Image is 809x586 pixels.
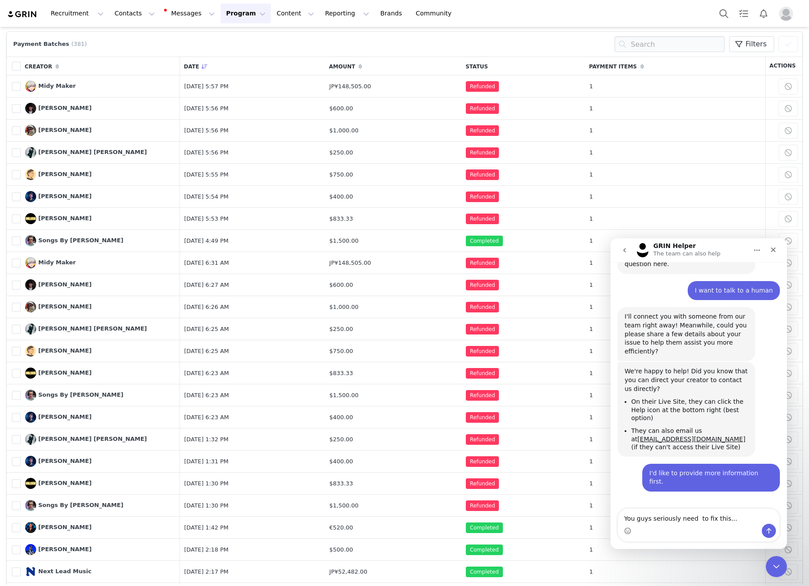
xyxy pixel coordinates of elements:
span: Completed [466,236,502,246]
td: 1 [585,451,765,473]
th: Amount [325,56,462,75]
td: 1 [585,120,765,142]
a: [PERSON_NAME] [25,412,92,423]
span: [PERSON_NAME] [PERSON_NAME] [38,325,147,332]
td: 1 [585,142,765,164]
span: [PERSON_NAME] [38,215,92,222]
td: 1 [585,208,765,230]
a: Songs By [PERSON_NAME] [25,500,124,511]
td: [DATE] 5:53 PM [180,208,325,230]
span: Refunded [466,147,499,158]
span: Completed [466,522,502,533]
img: Axel Mauricio Arce León [25,147,36,158]
td: 1 [585,384,765,406]
span: [PERSON_NAME] [PERSON_NAME] [38,149,147,155]
span: [PERSON_NAME] [PERSON_NAME] [38,436,147,442]
span: [PERSON_NAME] [38,193,92,199]
span: [PERSON_NAME] [38,413,92,420]
span: Refunded [466,478,499,489]
img: Brett [25,412,36,423]
span: Refunded [466,258,499,268]
span: Refunded [466,302,499,312]
span: Refunded [466,125,499,136]
span: €520.00 [330,524,353,531]
img: Rafael Vaca Elizalde [25,169,36,180]
img: Brett [25,191,36,202]
span: $400.00 [330,193,353,200]
td: 1 [585,318,765,340]
td: [DATE] 6:27 AM [180,274,325,296]
span: $600.00 [330,105,353,112]
iframe: Intercom live chat [766,556,787,577]
button: Program [221,4,271,23]
a: Midy Maker [25,81,76,92]
span: $750.00 [330,348,353,354]
a: Songs By [PERSON_NAME] [25,235,124,246]
span: [PERSON_NAME] [38,171,92,177]
td: [DATE] 4:49 PM [180,230,325,252]
img: placeholder-profile.jpg [779,7,793,21]
img: Felipe Saavedra [25,301,36,312]
span: $400.00 [330,458,353,465]
span: Refunded [466,103,499,114]
td: 1 [585,406,765,428]
td: [DATE] 1:42 PM [180,517,325,539]
span: [PERSON_NAME] [38,458,92,464]
img: Anthony Canedo [25,522,36,533]
span: Midy Maker [38,259,76,266]
button: Content [271,4,319,23]
img: grin logo [7,10,38,19]
a: [PERSON_NAME] [25,456,92,467]
td: 1 [585,495,765,517]
img: Boyan Tantchev [25,478,36,489]
span: [PERSON_NAME] [38,347,92,354]
span: Refunded [466,280,499,290]
img: Boyan Tantchev [25,368,36,379]
span: Next Lead Music [38,568,92,575]
th: Date [180,56,325,75]
a: [PERSON_NAME] [25,213,92,224]
a: [PERSON_NAME] [25,368,92,379]
td: 1 [585,75,765,98]
td: 1 [585,230,765,252]
span: [PERSON_NAME] [38,105,92,111]
img: Axel Mauricio Arce León [25,434,36,445]
div: Payment Batches [11,40,91,49]
a: Next Lead Music [25,566,92,577]
span: Songs By [PERSON_NAME] [38,502,124,508]
td: [DATE] 2:18 PM [180,539,325,561]
span: $1,500.00 [330,502,359,509]
span: $1,500.00 [330,392,359,398]
img: Felipe Saavedra [25,125,36,136]
span: (381) [71,40,87,49]
span: [PERSON_NAME] [38,303,92,310]
span: Refunded [466,500,499,511]
span: $250.00 [330,149,353,156]
span: Filters [745,39,767,49]
span: Refunded [466,346,499,357]
td: 1 [585,340,765,362]
a: Community [411,4,461,23]
span: Refunded [466,81,499,92]
span: [PERSON_NAME] [38,369,92,376]
td: [DATE] 6:23 AM [180,362,325,384]
td: [DATE] 5:56 PM [180,142,325,164]
img: Boyan Tantchev [25,213,36,224]
img: Next Lead Music [25,566,36,577]
img: Midy Maker [25,257,36,268]
span: [PERSON_NAME] [38,524,92,530]
button: Filters [729,36,774,52]
a: [PERSON_NAME] [25,125,92,136]
span: Refunded [466,412,499,423]
td: [DATE] 1:30 PM [180,495,325,517]
span: [PERSON_NAME] [38,127,92,133]
span: JP¥52,482.00 [330,568,367,575]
